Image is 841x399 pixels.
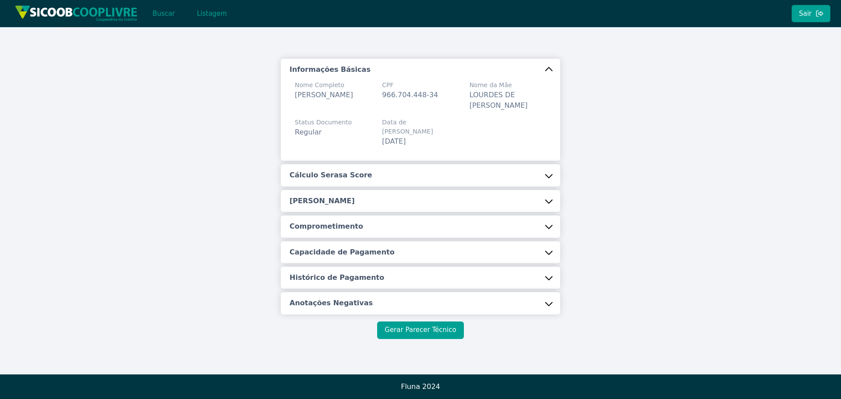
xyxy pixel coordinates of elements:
button: Gerar Parecer Técnico [377,321,463,339]
span: Data de [PERSON_NAME] [382,118,459,136]
h5: [PERSON_NAME] [290,196,355,206]
button: Anotações Negativas [281,292,560,314]
span: Nome Completo [295,81,353,90]
h5: Histórico de Pagamento [290,273,384,282]
img: img/sicoob_cooplivre.png [15,5,138,21]
button: Capacidade de Pagamento [281,241,560,263]
span: Nome da Mãe [470,81,546,90]
span: Regular [295,128,322,136]
span: Status Documento [295,118,352,127]
button: Buscar [145,5,182,22]
button: [PERSON_NAME] [281,190,560,212]
h5: Cálculo Serasa Score [290,170,372,180]
button: Cálculo Serasa Score [281,164,560,186]
h5: Comprometimento [290,222,363,231]
button: Histórico de Pagamento [281,267,560,289]
span: CPF [382,81,438,90]
span: [DATE] [382,137,406,145]
span: LOURDES DE [PERSON_NAME] [470,91,528,109]
h5: Capacidade de Pagamento [290,247,395,257]
button: Informações Básicas [281,59,560,81]
button: Comprometimento [281,215,560,237]
h5: Anotações Negativas [290,298,373,308]
span: Fluna 2024 [401,382,440,391]
h5: Informações Básicas [290,65,371,74]
button: Listagem [189,5,234,22]
button: Sair [792,5,830,22]
span: [PERSON_NAME] [295,91,353,99]
span: 966.704.448-34 [382,91,438,99]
